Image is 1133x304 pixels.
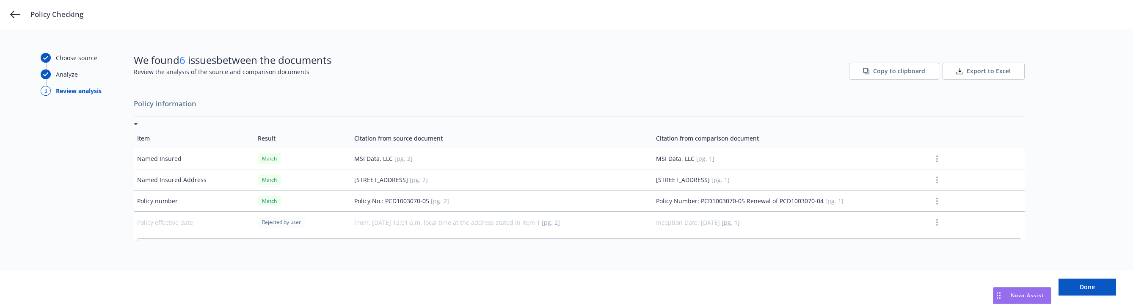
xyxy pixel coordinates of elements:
[258,174,281,185] div: Match
[258,196,281,206] div: Match
[653,148,929,169] td: MSI Data, LLC
[258,217,305,227] div: Rejected by user
[56,86,102,95] div: Review analysis
[825,197,844,205] span: [pg. 1]
[134,67,331,76] span: Review the analysis of the source and comparison documents
[410,176,428,184] span: [pg. 2]
[943,63,1025,80] button: Export to Excel
[56,70,78,79] div: Analyze
[873,67,925,75] span: Copy to clipboard
[849,63,939,80] button: Copy to clipboard
[351,129,653,148] td: Citation from source document
[542,218,560,227] span: [pg. 2]
[351,212,653,233] td: From: [DATE] 12:01 a.m. local time at the address stated in Item 1
[993,287,1004,304] div: Drag to move
[653,169,929,191] td: [STREET_ADDRESS]
[351,148,653,169] td: MSI Data, LLC
[696,155,714,163] span: [pg. 1]
[134,95,1025,113] span: Policy information
[1011,292,1044,299] span: Nova Assist
[134,169,254,191] td: Named Insured Address
[179,53,185,67] span: 6
[41,86,51,96] div: 3
[653,129,929,148] td: Citation from comparison document
[254,129,350,148] td: Result
[134,148,254,169] td: Named Insured
[134,191,254,212] td: Policy number
[993,287,1051,304] button: Nova Assist
[394,155,413,163] span: [pg. 2]
[134,212,254,233] td: Policy effective date
[653,191,929,212] td: Policy Number: PCD1003070-05 Renewal of PCD1003070-04
[711,176,730,184] span: [pg. 1]
[1080,283,1095,291] span: Done
[30,9,83,19] span: Policy Checking
[56,53,97,62] div: Choose source
[351,169,653,191] td: [STREET_ADDRESS]
[431,197,449,205] span: [pg. 2]
[351,191,653,212] td: Policy No.: PCD1003070-05
[722,218,740,227] span: [pg. 1]
[1059,279,1116,296] button: Done
[134,129,254,148] td: Item
[653,212,929,233] td: Inception Date: [DATE]
[258,153,281,164] div: Match
[134,53,331,67] span: We found issues between the documents
[967,67,1011,75] span: Export to Excel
